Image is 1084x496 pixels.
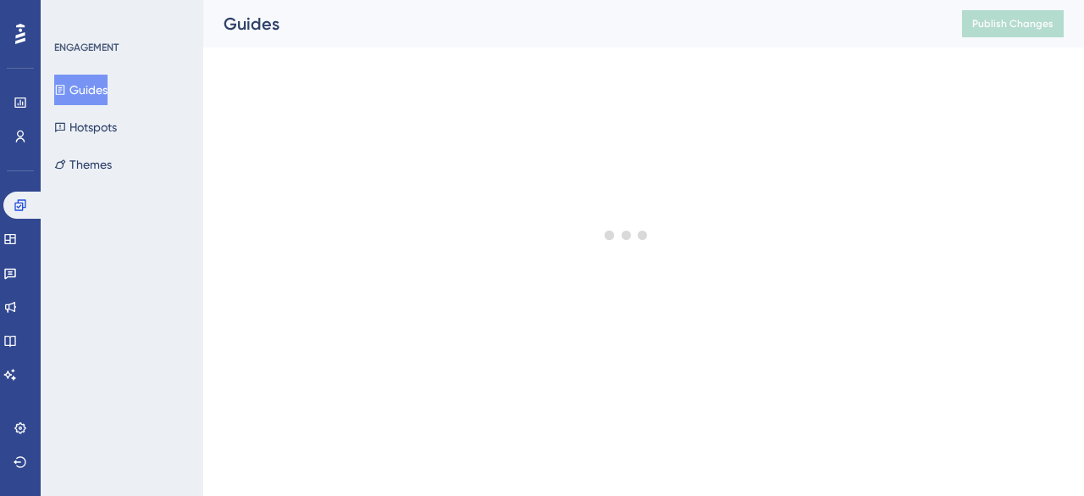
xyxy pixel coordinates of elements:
button: Hotspots [54,112,117,142]
span: Publish Changes [972,17,1054,31]
div: ENGAGEMENT [54,41,119,54]
button: Publish Changes [962,10,1064,37]
button: Themes [54,149,112,180]
div: Guides [224,12,920,36]
button: Guides [54,75,108,105]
